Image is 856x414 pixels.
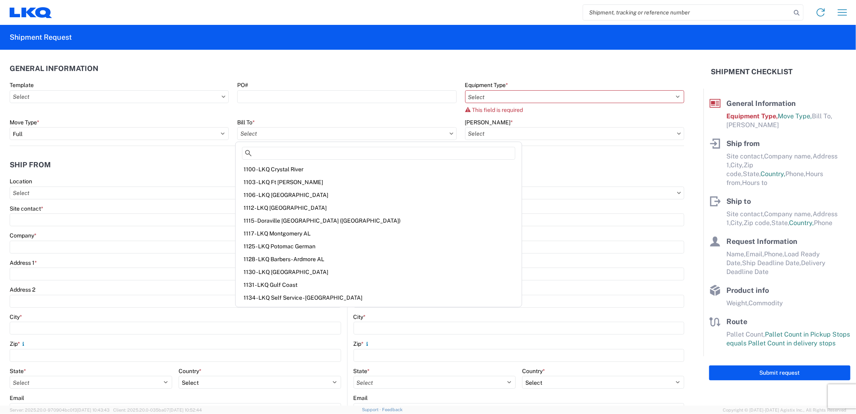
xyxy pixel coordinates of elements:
[742,179,767,187] span: Hours to
[814,219,832,227] span: Phone
[10,90,229,103] input: Select
[726,121,779,129] span: [PERSON_NAME]
[522,367,545,375] label: Country
[10,232,37,239] label: Company
[726,331,850,347] span: Pallet Count in Pickup Stops equals Pallet Count in delivery stops
[10,394,24,402] label: Email
[237,304,520,317] div: 1136 - [PERSON_NAME] MS ([PERSON_NAME])
[237,278,520,291] div: 1131 - LKQ Gulf Coast
[771,219,789,227] span: State,
[726,317,747,326] span: Route
[10,161,51,169] h2: Ship from
[744,219,771,227] span: Zip code,
[764,210,813,218] span: Company name,
[237,81,248,89] label: PO#
[778,112,812,120] span: Move Type,
[10,81,34,89] label: Template
[237,240,520,253] div: 1125 - LKQ Potomac German
[77,408,110,412] span: [DATE] 10:43:43
[10,259,37,266] label: Address 1
[237,201,520,214] div: 1112 - LKQ [GEOGRAPHIC_DATA]
[726,197,751,205] span: Ship to
[10,408,110,412] span: Server: 2025.20.0-970904bc0f3
[711,67,793,77] h2: Shipment Checklist
[354,367,370,375] label: State
[237,291,520,304] div: 1134 - LKQ Self Service - [GEOGRAPHIC_DATA]
[730,219,744,227] span: City,
[764,250,784,258] span: Phone,
[730,161,744,169] span: City,
[726,250,746,258] span: Name,
[354,394,368,402] label: Email
[789,219,814,227] span: Country,
[812,112,832,120] span: Bill To,
[726,210,764,218] span: Site contact,
[237,253,520,266] div: 1128 - LKQ Barbers - Ardmore AL
[237,266,520,278] div: 1130 - LKQ [GEOGRAPHIC_DATA]
[465,81,508,89] label: Equipment Type
[746,250,764,258] span: Email,
[10,205,43,212] label: Site contact
[742,259,801,267] span: Ship Deadline Date,
[10,65,98,73] h2: General Information
[465,127,684,140] input: Select
[465,119,513,126] label: [PERSON_NAME]
[169,408,202,412] span: [DATE] 10:52:44
[237,127,456,140] input: Select
[760,170,785,178] span: Country,
[10,313,22,321] label: City
[726,286,769,294] span: Product info
[726,99,796,108] span: General Information
[237,214,520,227] div: 1115 - Doraville [GEOGRAPHIC_DATA] ([GEOGRAPHIC_DATA])
[237,227,520,240] div: 1117 - LKQ Montgomery AL
[362,407,382,412] a: Support
[382,407,403,412] a: Feedback
[726,331,765,338] span: Pallet Count,
[237,176,520,189] div: 1103 - LKQ Ft [PERSON_NAME]
[726,237,797,246] span: Request Information
[10,286,35,293] label: Address 2
[743,170,760,178] span: State,
[179,367,201,375] label: Country
[10,119,39,126] label: Move Type
[10,187,341,199] input: Select
[726,112,778,120] span: Equipment Type,
[583,5,791,20] input: Shipment, tracking or reference number
[354,340,370,347] label: Zip
[726,299,748,307] span: Weight,
[726,139,760,148] span: Ship from
[10,367,26,375] label: State
[10,340,26,347] label: Zip
[10,178,32,185] label: Location
[472,107,523,113] span: This field is required
[723,406,846,414] span: Copyright © [DATE]-[DATE] Agistix Inc., All Rights Reserved
[237,163,520,176] div: 1100 - LKQ Crystal River
[10,32,72,42] h2: Shipment Request
[764,152,813,160] span: Company name,
[237,189,520,201] div: 1106 - LKQ [GEOGRAPHIC_DATA]
[113,408,202,412] span: Client: 2025.20.0-035ba07
[785,170,805,178] span: Phone,
[748,299,783,307] span: Commodity
[354,313,366,321] label: City
[237,119,255,126] label: Bill To
[726,152,764,160] span: Site contact,
[709,365,850,380] button: Submit request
